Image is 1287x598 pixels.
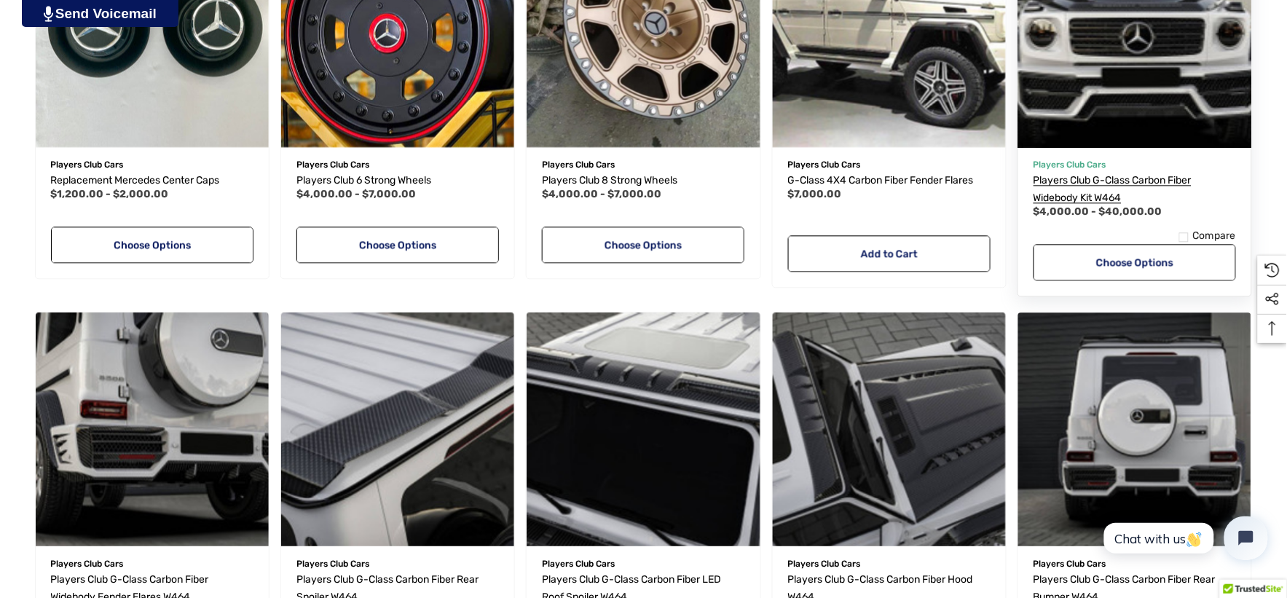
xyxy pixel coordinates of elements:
[1034,554,1236,573] p: Players Club Cars
[788,235,991,272] a: Add to Cart
[296,155,499,174] p: Players Club Cars
[542,174,677,186] span: Players Club 8 Strong Wheels
[296,188,416,200] span: $4,000.00 - $7,000.00
[296,174,431,186] span: Players Club 6 Strong Wheels
[788,172,991,189] a: G-Class 4X4 Carbon Fiber Fender Flares,$7,000.00
[542,155,744,174] p: Players Club Cars
[51,174,220,186] span: Replacement Mercedes Center Caps
[51,227,253,263] a: Choose Options
[1088,504,1280,573] iframe: Tidio Chat
[296,172,499,189] a: Players Club 6 Strong Wheels,Price range from $4,000.00 to $7,000.00
[36,312,269,546] img: Players Club G-Class Carbon Fiber Widebody Fender Flares
[51,554,253,573] p: Players Club Cars
[542,227,744,263] a: Choose Options
[542,554,744,573] p: Players Club Cars
[788,155,991,174] p: Players Club Cars
[51,155,253,174] p: Players Club Cars
[1034,174,1192,204] span: Players Club G-Class Carbon Fiber Widebody Kit W464
[542,172,744,189] a: Players Club 8 Strong Wheels,Price range from $4,000.00 to $7,000.00
[788,554,991,573] p: Players Club Cars
[1034,205,1162,218] span: $4,000.00 - $40,000.00
[542,188,661,200] span: $4,000.00 - $7,000.00
[51,188,169,200] span: $1,200.00 - $2,000.00
[281,312,514,546] img: Players Club Carbon Fiber Custom G Wagon Spoiler
[527,312,760,546] a: Players Club G-Class Carbon Fiber LED Roof Spoiler W464,$4,000.00
[1265,292,1280,307] svg: Social Media
[788,174,974,186] span: G-Class 4X4 Carbon Fiber Fender Flares
[44,6,53,22] img: PjwhLS0gR2VuZXJhdG9yOiBHcmF2aXQuaW8gLS0+PHN2ZyB4bWxucz0iaHR0cDovL3d3dy53My5vcmcvMjAwMC9zdmciIHhtb...
[296,227,499,263] a: Choose Options
[1018,312,1251,546] img: Players Club Carbon Fiber G Wagon Custom Rear Bumper
[1034,155,1236,174] p: Players Club Cars
[36,312,269,546] a: Players Club G-Class Carbon Fiber Widebody Fender Flares W464,$8,000.00
[1018,312,1251,546] a: Players Club G-Class Carbon Fiber Rear Bumper W464,$8,000.00
[773,312,1006,546] img: Players Club Carbon Fiber G Class Hood
[788,188,842,200] span: $7,000.00
[527,312,760,546] img: Players Club Carbon Fiber Custom G Wagon LED Roof Spoiler
[1192,229,1236,243] span: Compare
[296,554,499,573] p: Players Club Cars
[1034,172,1236,207] a: Players Club G-Class Carbon Fiber Widebody Kit W464,Price range from $4,000.00 to $40,000.00
[1034,244,1236,280] a: Choose Options
[773,312,1006,546] a: Players Club G-Class Carbon Fiber Hood W464,$9,000.00
[1258,321,1287,336] svg: Top
[281,312,514,546] a: Players Club G-Class Carbon Fiber Rear Spoiler W464,$4,000.00
[1265,263,1280,278] svg: Recently Viewed
[51,172,253,189] a: Replacement Mercedes Center Caps,Price range from $1,200.00 to $2,000.00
